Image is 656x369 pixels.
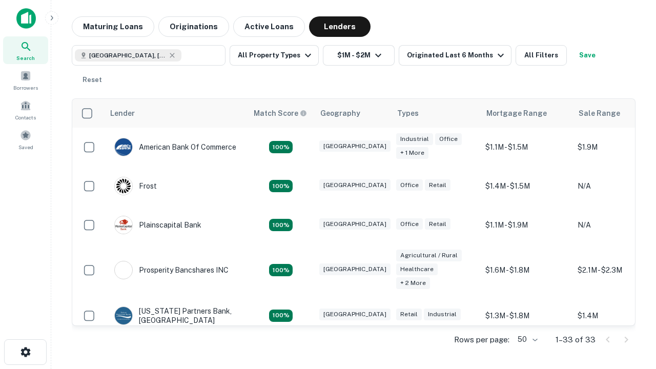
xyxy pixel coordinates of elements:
[435,133,462,145] div: Office
[269,310,293,322] div: Matching Properties: 4, hasApolloMatch: undefined
[319,140,391,152] div: [GEOGRAPHIC_DATA]
[323,45,395,66] button: $1M - $2M
[454,334,509,346] p: Rows per page:
[396,179,423,191] div: Office
[396,147,428,159] div: + 1 more
[486,107,547,119] div: Mortgage Range
[114,177,157,195] div: Frost
[396,133,433,145] div: Industrial
[115,138,132,156] img: picture
[158,16,229,37] button: Originations
[248,99,314,128] th: Capitalize uses an advanced AI algorithm to match your search with the best lender. The match sco...
[13,84,38,92] span: Borrowers
[115,307,132,324] img: picture
[407,49,507,61] div: Originated Last 6 Months
[115,177,132,195] img: picture
[269,141,293,153] div: Matching Properties: 3, hasApolloMatch: undefined
[480,244,572,296] td: $1.6M - $1.8M
[480,296,572,335] td: $1.3M - $1.8M
[397,107,419,119] div: Types
[104,99,248,128] th: Lender
[114,216,201,234] div: Plainscapital Bank
[76,70,109,90] button: Reset
[233,16,305,37] button: Active Loans
[480,167,572,206] td: $1.4M - $1.5M
[115,216,132,234] img: picture
[110,107,135,119] div: Lender
[269,219,293,231] div: Matching Properties: 3, hasApolloMatch: undefined
[396,250,462,261] div: Agricultural / Rural
[424,309,461,320] div: Industrial
[516,45,567,66] button: All Filters
[605,254,656,303] iframe: Chat Widget
[480,99,572,128] th: Mortgage Range
[3,66,48,94] a: Borrowers
[320,107,360,119] div: Geography
[514,332,539,347] div: 50
[396,309,422,320] div: Retail
[269,264,293,276] div: Matching Properties: 5, hasApolloMatch: undefined
[571,45,604,66] button: Save your search to get updates of matches that match your search criteria.
[16,54,35,62] span: Search
[319,179,391,191] div: [GEOGRAPHIC_DATA]
[3,96,48,124] a: Contacts
[396,218,423,230] div: Office
[396,263,438,275] div: Healthcare
[16,8,36,29] img: capitalize-icon.png
[480,206,572,244] td: $1.1M - $1.9M
[114,138,236,156] div: American Bank Of Commerce
[319,309,391,320] div: [GEOGRAPHIC_DATA]
[3,126,48,153] a: Saved
[254,108,305,119] h6: Match Score
[425,218,450,230] div: Retail
[115,261,132,279] img: picture
[480,128,572,167] td: $1.1M - $1.5M
[319,218,391,230] div: [GEOGRAPHIC_DATA]
[18,143,33,151] span: Saved
[89,51,166,60] span: [GEOGRAPHIC_DATA], [GEOGRAPHIC_DATA], [GEOGRAPHIC_DATA]
[399,45,511,66] button: Originated Last 6 Months
[314,99,391,128] th: Geography
[15,113,36,121] span: Contacts
[319,263,391,275] div: [GEOGRAPHIC_DATA]
[114,306,237,325] div: [US_STATE] Partners Bank, [GEOGRAPHIC_DATA]
[72,16,154,37] button: Maturing Loans
[269,180,293,192] div: Matching Properties: 3, hasApolloMatch: undefined
[556,334,596,346] p: 1–33 of 33
[396,277,430,289] div: + 2 more
[391,99,480,128] th: Types
[114,261,229,279] div: Prosperity Bancshares INC
[579,107,620,119] div: Sale Range
[230,45,319,66] button: All Property Types
[3,36,48,64] a: Search
[254,108,307,119] div: Capitalize uses an advanced AI algorithm to match your search with the best lender. The match sco...
[309,16,371,37] button: Lenders
[425,179,450,191] div: Retail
